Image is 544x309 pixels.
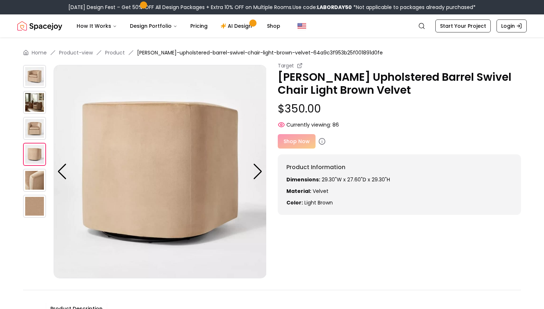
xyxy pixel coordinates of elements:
[278,71,521,97] p: [PERSON_NAME] Upholstered Barrel Swivel Chair Light Brown Velvet
[286,187,311,195] strong: Material:
[71,19,286,33] nav: Main
[286,121,331,128] span: Currently viewing:
[298,22,306,30] img: United States
[332,121,339,128] span: 86
[32,49,47,56] a: Home
[352,4,476,11] span: *Not applicable to packages already purchased*
[286,176,320,183] strong: Dimensions:
[286,176,512,183] p: 29.30"W x 27.60"D x 29.30"H
[17,19,62,33] a: Spacejoy
[435,19,491,32] a: Start Your Project
[185,19,213,33] a: Pricing
[286,163,512,172] h6: Product Information
[313,187,328,195] span: Velvet
[317,4,352,11] b: LABORDAY50
[497,19,527,32] a: Login
[54,65,267,278] img: https://storage.googleapis.com/spacejoy-main/assets/64a9c3f953b25f001891d0fe/product_3_hi6n0kchf19
[23,49,521,56] nav: breadcrumb
[286,199,303,206] strong: Color:
[71,19,123,33] button: How It Works
[124,19,183,33] button: Design Portfolio
[17,19,62,33] img: Spacejoy Logo
[23,169,46,192] img: https://storage.googleapis.com/spacejoy-main/assets/64a9c3f953b25f001891d0fe/product_4_ip497l7bpon
[215,19,260,33] a: AI Design
[278,62,294,69] small: Target
[68,4,476,11] div: [DATE] Design Fest – Get 50% OFF All Design Packages + Extra 10% OFF on Multiple Rooms.
[17,14,527,37] nav: Global
[23,195,46,218] img: https://storage.googleapis.com/spacejoy-main/assets/64a9c3f953b25f001891d0fe/product_5_3c456l8kn8om
[23,143,46,166] img: https://storage.googleapis.com/spacejoy-main/assets/64a9c3f953b25f001891d0fe/product_3_hi6n0kchf19
[23,91,46,114] img: https://storage.googleapis.com/spacejoy-main/assets/64a9c3f953b25f001891d0fe/product_1_5215l3b1e6mi
[278,102,521,115] p: $350.00
[293,4,352,11] span: Use code:
[261,19,286,33] a: Shop
[137,49,383,56] span: [PERSON_NAME]-upholstered-barrel-swivel-chair-light-brown-velvet-64a9c3f953b25f001891d0fe
[59,49,93,56] a: Product-view
[23,65,46,88] img: https://storage.googleapis.com/spacejoy-main/assets/64a9c3f953b25f001891d0fe/product_0_jkclfke0867k
[105,49,125,56] a: Product
[304,199,333,206] span: light brown
[23,117,46,140] img: https://storage.googleapis.com/spacejoy-main/assets/64a9c3f953b25f001891d0fe/product_2_83mei56gj38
